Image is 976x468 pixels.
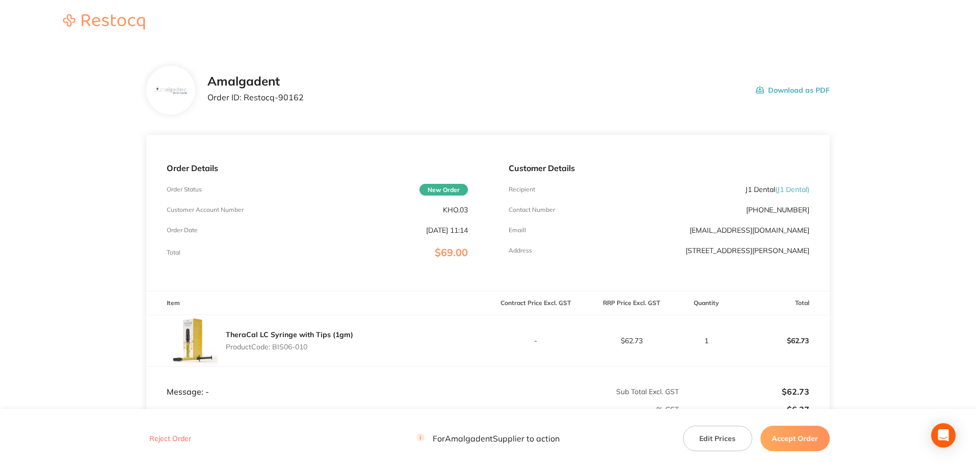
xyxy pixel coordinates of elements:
[154,86,188,95] img: b285Ymlzag
[734,328,829,353] p: $62.73
[690,226,809,235] a: [EMAIL_ADDRESS][DOMAIN_NAME]
[680,405,809,414] p: $6.27
[509,186,535,193] p: Recipient
[167,249,180,256] p: Total
[226,343,353,351] p: Product Code: BIS06-010
[207,74,304,89] h2: Amalgadent
[745,185,809,194] p: J1 Dental
[584,291,679,315] th: RRP Price Excl. GST
[489,337,584,345] p: -
[147,405,679,414] p: % GST
[167,206,244,213] p: Customer Account Number
[931,423,956,448] div: Open Intercom Messenger
[756,74,830,106] button: Download as PDF
[683,426,752,451] button: Edit Prices
[680,387,809,396] p: $62.73
[746,206,809,214] p: [PHONE_NUMBER]
[416,434,560,444] p: For Amalgadent Supplier to action
[760,426,830,451] button: Accept Order
[146,434,194,444] button: Reject Order
[685,246,809,255] p: [STREET_ADDRESS][PERSON_NAME]
[509,163,809,173] p: Customer Details
[680,337,733,345] p: 1
[167,227,198,234] p: Order Date
[146,366,488,397] td: Message: -
[584,337,679,345] p: $62.73
[167,163,467,173] p: Order Details
[775,185,809,194] span: ( J1 Dental )
[146,291,488,315] th: Item
[207,93,304,102] p: Order ID: Restocq- 90162
[489,388,679,396] p: Sub Total Excl. GST
[443,206,468,214] p: KHO.03
[226,330,353,339] a: TheraCal LC Syringe with Tips (1gm)
[509,227,526,234] p: Emaill
[509,206,555,213] p: Contact Number
[679,291,734,315] th: Quantity
[53,14,155,31] a: Restocq logo
[426,226,468,234] p: [DATE] 11:14
[435,246,468,259] span: $69.00
[167,186,202,193] p: Order Status
[509,247,532,254] p: Address
[734,291,830,315] th: Total
[488,291,584,315] th: Contract Price Excl. GST
[167,315,218,366] img: Y3BkemVnMg
[419,184,468,196] span: New Order
[53,14,155,30] img: Restocq logo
